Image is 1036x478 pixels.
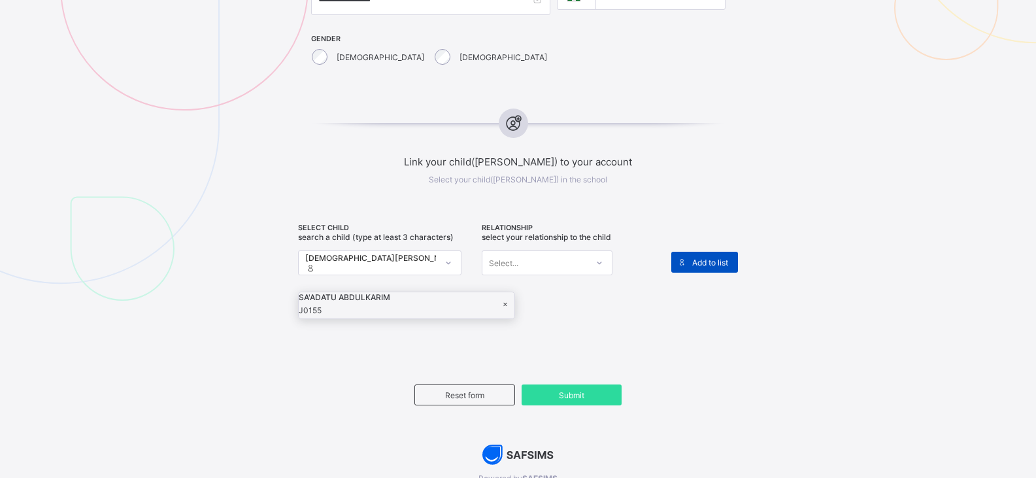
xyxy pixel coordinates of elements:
div: Select... [489,250,518,275]
img: AdK1DDW6R+oPwAAAABJRU5ErkJggg== [482,445,554,465]
div: × [503,299,508,309]
span: SELECT CHILD [298,224,475,232]
span: SA'ADATU ABDULKARIM [299,292,390,302]
span: Select your relationship to the child [482,232,611,242]
div: [DEMOGRAPHIC_DATA][PERSON_NAME] [305,253,437,263]
span: Select your child([PERSON_NAME]) in the school [429,175,607,184]
span: Link your child([PERSON_NAME]) to your account [259,156,777,168]
label: [DEMOGRAPHIC_DATA] [460,52,547,62]
span: Add to list [692,258,728,267]
span: J0155 [299,305,322,315]
span: Reset form [425,390,505,400]
label: [DEMOGRAPHIC_DATA] [337,52,424,62]
span: RELATIONSHIP [482,224,659,232]
span: GENDER [311,35,550,43]
span: Submit [531,390,612,400]
span: Search a child (type at least 3 characters) [298,232,454,242]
